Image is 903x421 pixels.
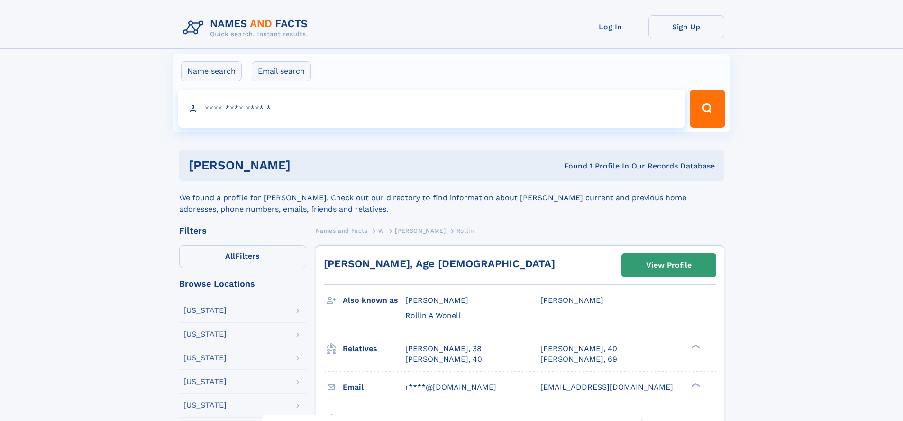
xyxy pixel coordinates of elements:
img: Logo Names and Facts [179,15,316,41]
div: Browse Locations [179,280,306,288]
a: [PERSON_NAME], 69 [540,354,617,365]
label: Email search [252,61,311,81]
h1: [PERSON_NAME] [189,159,428,171]
h3: Relatives [343,341,405,357]
a: W [378,225,384,236]
label: Name search [181,61,242,81]
div: ❯ [689,382,701,388]
span: [PERSON_NAME] [395,227,446,234]
a: Log In [573,15,648,38]
div: [US_STATE] [183,378,227,385]
div: [US_STATE] [183,307,227,314]
div: [US_STATE] [183,402,227,409]
a: Sign Up [648,15,724,38]
span: [EMAIL_ADDRESS][DOMAIN_NAME] [540,383,673,392]
span: Rollin [456,227,474,234]
button: Search Button [690,90,725,128]
div: [US_STATE] [183,330,227,338]
a: [PERSON_NAME] [395,225,446,236]
a: [PERSON_NAME], 38 [405,344,482,354]
div: Found 1 Profile In Our Records Database [427,161,715,171]
span: Rollin A Wonell [405,311,461,320]
a: [PERSON_NAME], Age [DEMOGRAPHIC_DATA] [324,258,555,270]
h3: Email [343,379,405,395]
span: W [378,227,384,234]
div: ❯ [689,343,701,349]
a: [PERSON_NAME], 40 [405,354,482,365]
a: Names and Facts [316,225,368,236]
span: [PERSON_NAME] [540,296,603,305]
h3: Also known as [343,292,405,309]
div: [US_STATE] [183,354,227,362]
a: View Profile [622,254,716,277]
label: Filters [179,245,306,268]
span: All [225,252,235,261]
div: View Profile [646,254,692,276]
a: [PERSON_NAME], 40 [540,344,617,354]
div: Filters [179,226,306,235]
input: search input [178,90,686,128]
span: [PERSON_NAME] [405,296,468,305]
div: We found a profile for [PERSON_NAME]. Check out our directory to find information about [PERSON_N... [179,181,724,215]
